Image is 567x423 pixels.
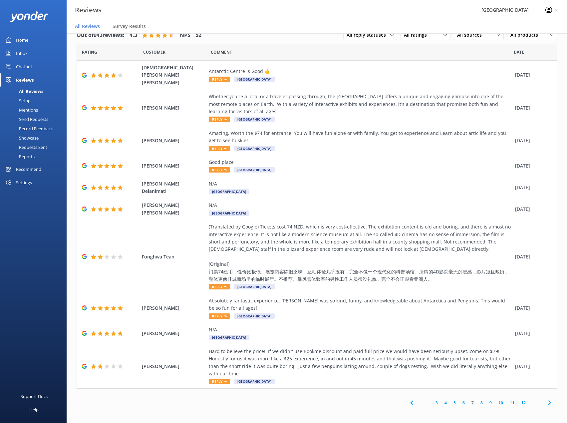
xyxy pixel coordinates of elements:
a: Setup [4,96,67,105]
span: [GEOGRAPHIC_DATA] [209,335,249,340]
span: Fonghwa Tean [142,253,205,260]
span: [GEOGRAPHIC_DATA] [209,189,249,194]
div: Record Feedback [4,124,53,133]
span: [PERSON_NAME] Delanimati [142,180,205,195]
div: [DATE] [515,330,548,337]
a: 6 [459,400,468,406]
div: Send Requests [4,115,48,124]
span: [PERSON_NAME] [142,304,205,312]
span: ... [529,400,539,406]
div: Antarctic Centre is Good 👍 [209,68,512,75]
span: [GEOGRAPHIC_DATA] [234,77,275,82]
a: Showcase [4,133,67,143]
div: [DATE] [515,162,548,170]
h4: 4.3 [130,31,137,40]
span: ... [423,400,432,406]
span: [GEOGRAPHIC_DATA] [234,284,275,289]
a: 12 [518,400,529,406]
a: 5 [450,400,459,406]
div: Support Docs [21,390,48,403]
div: Amazing. Worth the $74 for entrance. You will have fun alone or with family. You get to experienc... [209,130,512,145]
span: Date [143,49,165,55]
a: Record Feedback [4,124,67,133]
span: [PERSON_NAME] [142,363,205,370]
div: [DATE] [515,304,548,312]
a: All Reviews [4,87,67,96]
span: [PERSON_NAME] [142,137,205,144]
span: [GEOGRAPHIC_DATA] [234,146,275,151]
a: 9 [486,400,495,406]
div: [DATE] [515,137,548,144]
div: Whether you're a local or a traveler passing through, the [GEOGRAPHIC_DATA] offers a unique and e... [209,93,512,115]
span: [PERSON_NAME] [PERSON_NAME] [142,202,205,216]
div: Recommend [16,163,41,176]
div: [DATE] [515,253,548,260]
div: N/A [209,180,512,188]
span: All Reviews [75,23,100,30]
div: Good place [209,159,512,166]
a: 10 [495,400,506,406]
h3: Reviews [75,5,102,15]
span: Survey Results [113,23,146,30]
span: Date [82,49,97,55]
div: [DATE] [515,363,548,370]
span: Reply [209,379,230,384]
span: Reply [209,313,230,319]
span: [GEOGRAPHIC_DATA] [209,211,249,216]
a: 4 [441,400,450,406]
span: All products [510,31,542,39]
span: [GEOGRAPHIC_DATA] [234,313,275,319]
span: Date [514,49,524,55]
div: Reports [4,152,35,161]
h4: Out of 943 reviews: [77,31,125,40]
span: [PERSON_NAME] [142,330,205,337]
h4: NPS [180,31,190,40]
div: Hard to believe the price! If we didn't use Bookme discount and paid full price we would have bee... [209,348,512,378]
a: Requests Sent [4,143,67,152]
div: Chatbot [16,60,32,73]
span: Reply [209,146,230,151]
div: Home [16,33,28,47]
div: Absolutely fantastic experience. [PERSON_NAME] was so kind, funny, and knowledgeable about Antarc... [209,297,512,312]
div: N/A [209,202,512,209]
span: Reply [209,284,230,289]
div: All Reviews [4,87,43,96]
img: yonder-white-logo.png [10,11,48,22]
span: All ratings [404,31,431,39]
span: [PERSON_NAME] [142,104,205,112]
span: [PERSON_NAME] [142,162,205,170]
div: (Translated by Google) Tickets cost 74 NZD, which is very cost-effective. The exhibition content ... [209,223,512,283]
div: [DATE] [515,71,548,79]
span: Reply [209,77,230,82]
div: Showcase [4,133,39,143]
span: Question [211,49,232,55]
span: All sources [457,31,486,39]
span: [DEMOGRAPHIC_DATA][PERSON_NAME] [PERSON_NAME] [142,64,205,86]
span: [GEOGRAPHIC_DATA] [234,379,275,384]
a: 11 [506,400,518,406]
h4: 52 [195,31,201,40]
div: [DATE] [515,104,548,112]
div: Help [29,403,39,416]
div: Reviews [16,73,34,87]
div: [DATE] [515,184,548,191]
a: Reports [4,152,67,161]
a: 3 [432,400,441,406]
span: All reply statuses [347,31,390,39]
div: [DATE] [515,206,548,213]
a: 8 [477,400,486,406]
span: [GEOGRAPHIC_DATA] [234,117,275,122]
div: Requests Sent [4,143,47,152]
div: N/A [209,326,512,333]
div: Inbox [16,47,28,60]
a: 7 [468,400,477,406]
span: [GEOGRAPHIC_DATA] [234,167,275,173]
span: Reply [209,167,230,173]
div: Setup [4,96,31,105]
div: Mentions [4,105,38,115]
div: Settings [16,176,32,189]
span: Reply [209,117,230,122]
a: Mentions [4,105,67,115]
a: Send Requests [4,115,67,124]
